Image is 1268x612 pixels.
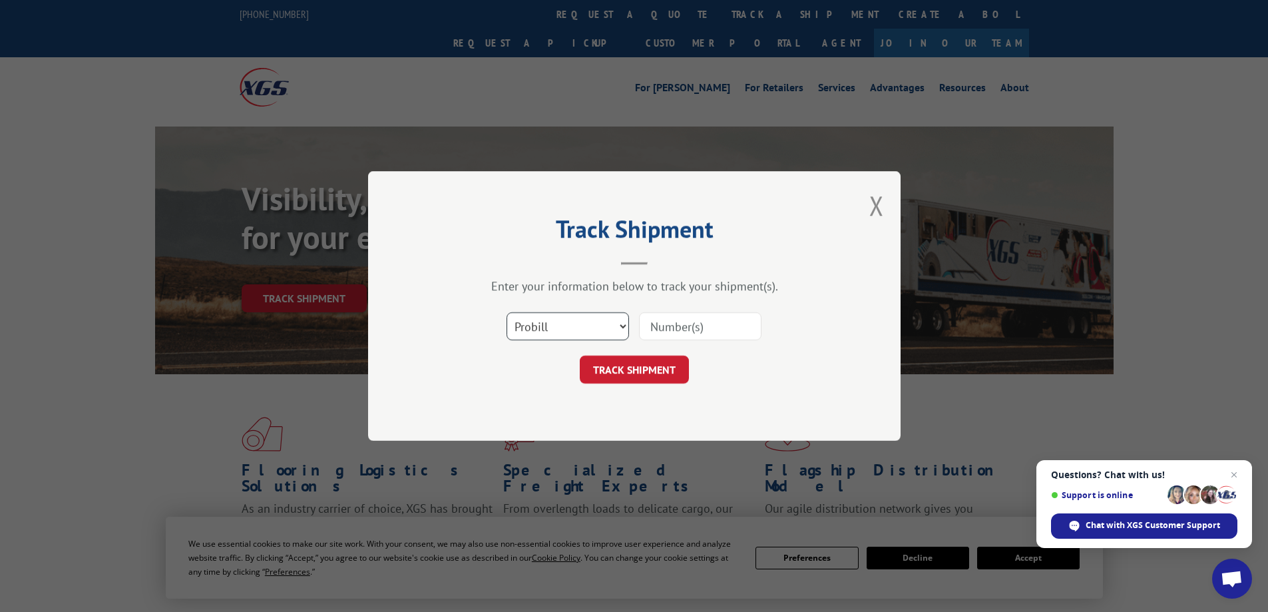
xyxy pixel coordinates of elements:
[1212,559,1252,599] div: Open chat
[1051,490,1163,500] span: Support is online
[1051,469,1237,480] span: Questions? Chat with us!
[1226,467,1242,483] span: Close chat
[869,188,884,223] button: Close modal
[580,356,689,384] button: TRACK SHIPMENT
[435,278,834,294] div: Enter your information below to track your shipment(s).
[1051,513,1237,539] div: Chat with XGS Customer Support
[1086,519,1220,531] span: Chat with XGS Customer Support
[435,220,834,245] h2: Track Shipment
[639,312,761,340] input: Number(s)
